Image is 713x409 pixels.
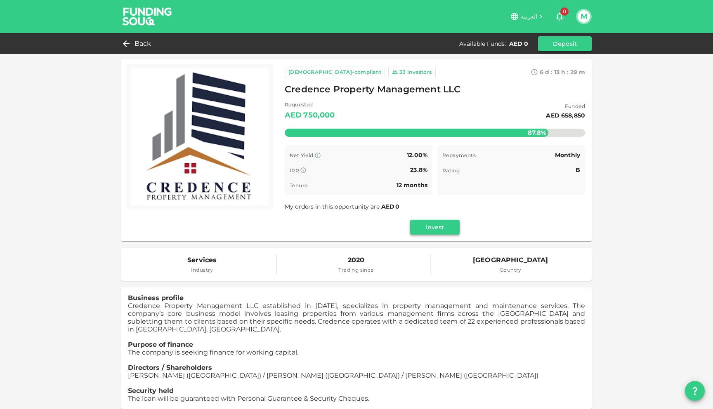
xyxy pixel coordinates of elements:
[546,102,585,110] span: Funded
[459,40,506,48] div: Available Funds :
[290,167,299,174] span: IRR
[554,68,560,76] span: 13
[288,68,381,76] div: [DEMOGRAPHIC_DATA]-compliant
[540,68,543,76] span: 6
[570,68,577,76] span: 29
[290,182,307,188] span: Tenure
[128,341,193,348] span: Purpose of finance
[578,10,590,23] button: M
[579,68,585,76] span: m
[410,166,427,174] span: 23.8%
[407,151,427,159] span: 12.00%
[381,203,394,210] span: AED
[128,371,538,379] span: [PERSON_NAME] ([GEOGRAPHIC_DATA]) / [PERSON_NAME] ([GEOGRAPHIC_DATA]) / [PERSON_NAME] ([GEOGRAPHI...
[128,364,212,371] span: Directors / Shareholders
[285,101,335,109] span: Requested
[128,302,585,333] span: Credence Property Management LLC established in [DATE], specializes in property management and ma...
[560,7,569,16] span: 0
[187,254,217,266] span: Services
[397,181,427,189] span: 12 months
[187,266,217,274] span: Industry
[555,151,580,159] span: Monthly
[128,387,174,395] span: Security held
[338,254,373,266] span: 2020
[442,167,460,174] span: Rating
[128,348,298,356] span: The company is seeking finance for working capital.
[285,82,461,98] span: Credence Property Management LLC
[561,68,569,76] span: h :
[407,68,432,76] div: Investors
[395,203,399,210] span: 0
[545,68,552,76] span: d :
[551,8,568,25] button: 0
[521,13,537,20] span: العربية
[399,68,406,76] div: 33
[473,266,548,274] span: Country
[128,294,184,302] span: Business profile
[128,395,369,402] span: The loan will be guaranteed with Personal Guarantee & Security Cheques.
[538,36,592,51] button: Deposit
[290,152,314,158] span: Net Yield
[509,40,528,48] div: AED 0
[338,266,373,274] span: Trading since
[685,381,705,401] button: question
[576,166,580,174] span: B
[135,38,151,49] span: Back
[410,220,460,235] button: Invest
[285,203,400,210] span: My orders in this opportunity are
[131,68,269,205] img: Marketplace Logo
[473,254,548,266] span: [GEOGRAPHIC_DATA]
[442,152,476,158] span: Repayments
